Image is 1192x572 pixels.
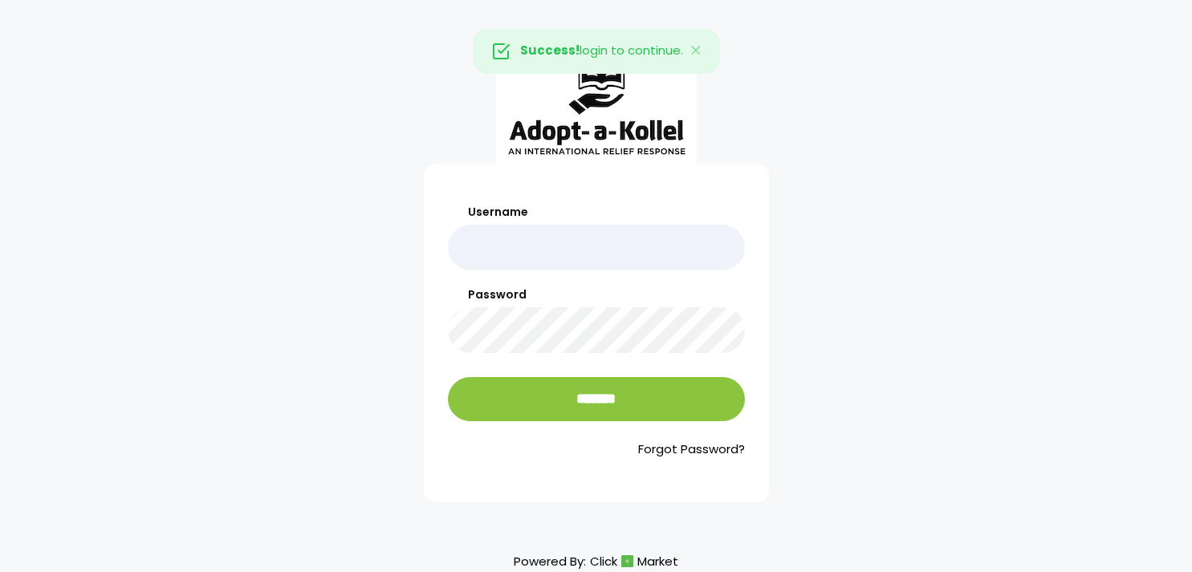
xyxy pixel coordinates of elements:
p: Powered By: [514,550,678,572]
strong: Success! [520,42,580,59]
button: Close [673,30,719,73]
img: aak_logo_sm.jpeg [496,48,697,164]
label: Username [448,204,745,221]
img: cm_icon.png [621,555,633,567]
label: Password [448,286,745,303]
a: Forgot Password? [448,440,745,459]
a: ClickMarket [590,550,678,572]
div: login to continue. [473,29,720,74]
